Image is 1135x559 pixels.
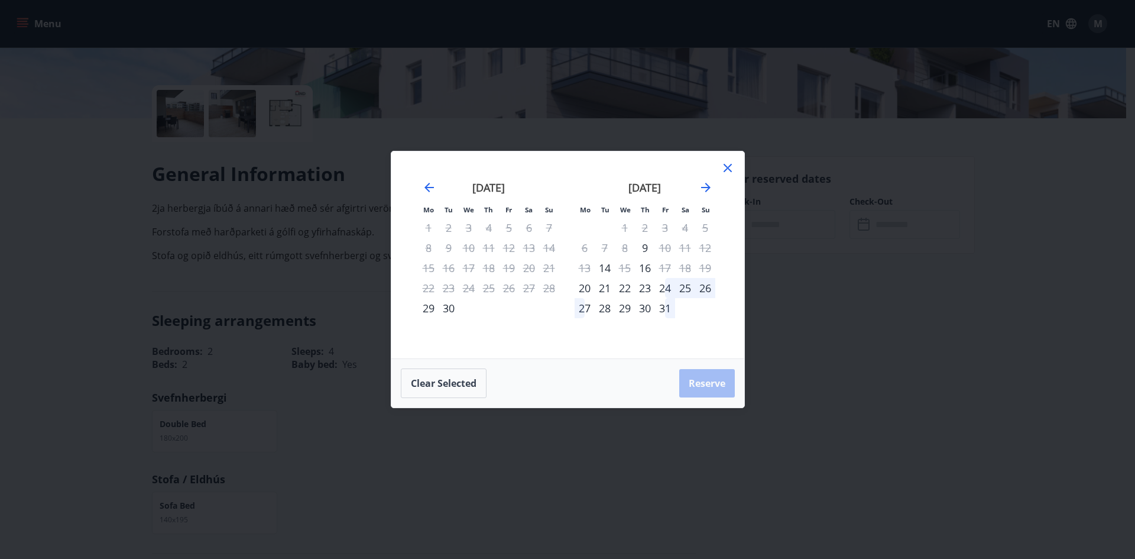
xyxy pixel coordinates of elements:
td: Not available. Wednesday, October 8, 2025 [615,238,635,258]
td: Not available. Thursday, September 11, 2025 [479,238,499,258]
div: Only check out available [655,238,675,258]
small: Sa [525,205,533,214]
small: Mo [580,205,591,214]
td: Not available. Monday, September 22, 2025 [419,278,439,298]
td: Not available. Sunday, October 5, 2025 [695,218,715,238]
td: Not available. Tuesday, October 7, 2025 [595,238,615,258]
td: Not available. Friday, October 17, 2025 [655,258,675,278]
td: Choose Thursday, October 30, 2025 as your check-in date. It’s available. [635,298,655,318]
div: 30 [439,298,459,318]
small: We [620,205,631,214]
div: Only check in available [575,278,595,298]
td: Choose Thursday, October 23, 2025 as your check-in date. It’s available. [635,278,655,298]
td: Not available. Thursday, September 4, 2025 [479,218,499,238]
div: 28 [595,298,615,318]
strong: [DATE] [628,180,661,195]
div: Only check out available [655,258,675,278]
td: Not available. Sunday, September 28, 2025 [539,278,559,298]
td: Choose Tuesday, October 28, 2025 as your check-in date. It’s available. [595,298,615,318]
td: Not available. Friday, September 19, 2025 [499,258,519,278]
td: Not available. Sunday, October 19, 2025 [695,258,715,278]
div: 27 [575,298,595,318]
td: Choose Tuesday, September 30, 2025 as your check-in date. It’s available. [439,298,459,318]
div: Move backward to switch to the previous month. [422,180,436,195]
div: Only check in available [419,298,439,318]
td: Not available. Saturday, September 27, 2025 [519,278,539,298]
div: 26 [695,278,715,298]
td: Not available. Sunday, September 14, 2025 [539,238,559,258]
td: Choose Saturday, October 25, 2025 as your check-in date. It’s available. [675,278,695,298]
td: Choose Wednesday, October 29, 2025 as your check-in date. It’s available. [615,298,635,318]
td: Not available. Wednesday, September 24, 2025 [459,278,479,298]
div: Calendar [406,166,730,344]
td: Not available. Tuesday, September 2, 2025 [439,218,459,238]
td: Not available. Saturday, October 18, 2025 [675,258,695,278]
div: 30 [635,298,655,318]
td: Not available. Wednesday, September 10, 2025 [459,238,479,258]
td: Choose Sunday, October 26, 2025 as your check-in date. It’s available. [695,278,715,298]
small: Tu [601,205,609,214]
td: Not available. Wednesday, October 15, 2025 [615,258,635,278]
small: Mo [423,205,434,214]
strong: [DATE] [472,180,505,195]
small: Tu [445,205,453,214]
td: Choose Friday, October 31, 2025 as your check-in date. It’s available. [655,298,675,318]
td: Not available. Tuesday, September 9, 2025 [439,238,459,258]
small: Th [641,205,650,214]
td: Choose Monday, September 29, 2025 as your check-in date. It’s available. [419,298,439,318]
td: Not available. Sunday, September 21, 2025 [539,258,559,278]
div: 31 [655,298,675,318]
td: Not available. Sunday, October 12, 2025 [695,238,715,258]
small: Su [702,205,710,214]
td: Not available. Thursday, September 25, 2025 [479,278,499,298]
div: Only check out available [615,258,635,278]
td: Not available. Monday, September 8, 2025 [419,238,439,258]
td: Not available. Sunday, September 7, 2025 [539,218,559,238]
td: Not available. Wednesday, September 17, 2025 [459,258,479,278]
td: Not available. Monday, October 13, 2025 [575,258,595,278]
small: Th [484,205,493,214]
td: Choose Tuesday, October 14, 2025 as your check-in date. It’s available. [595,258,615,278]
td: Not available. Friday, September 5, 2025 [499,218,519,238]
td: Not available. Friday, October 3, 2025 [655,218,675,238]
td: Choose Thursday, October 9, 2025 as your check-in date. It’s available. [635,238,655,258]
td: Not available. Saturday, September 13, 2025 [519,238,539,258]
td: Not available. Monday, September 15, 2025 [419,258,439,278]
div: Move forward to switch to the next month. [699,180,713,195]
small: Fr [505,205,512,214]
td: Choose Monday, October 20, 2025 as your check-in date. It’s available. [575,278,595,298]
td: Not available. Saturday, September 20, 2025 [519,258,539,278]
div: 24 [655,278,675,298]
small: Fr [662,205,669,214]
div: Only check in available [635,258,655,278]
small: Su [545,205,553,214]
td: Not available. Thursday, September 18, 2025 [479,258,499,278]
td: Choose Friday, October 24, 2025 as your check-in date. It’s available. [655,278,675,298]
td: Not available. Friday, September 26, 2025 [499,278,519,298]
td: Not available. Wednesday, October 1, 2025 [615,218,635,238]
td: Not available. Friday, October 10, 2025 [655,238,675,258]
div: 22 [615,278,635,298]
td: Choose Tuesday, October 21, 2025 as your check-in date. It’s available. [595,278,615,298]
td: Not available. Saturday, September 6, 2025 [519,218,539,238]
td: Not available. Monday, September 1, 2025 [419,218,439,238]
div: 25 [675,278,695,298]
td: Not available. Wednesday, September 3, 2025 [459,218,479,238]
td: Not available. Friday, September 12, 2025 [499,238,519,258]
td: Choose Monday, October 27, 2025 as your check-in date. It’s available. [575,298,595,318]
div: 21 [595,278,615,298]
button: Clear selected [401,369,487,398]
td: Not available. Monday, October 6, 2025 [575,238,595,258]
td: Not available. Thursday, October 2, 2025 [635,218,655,238]
td: Not available. Tuesday, September 23, 2025 [439,278,459,298]
td: Choose Thursday, October 16, 2025 as your check-in date. It’s available. [635,258,655,278]
div: 29 [615,298,635,318]
small: Sa [682,205,689,214]
div: Only check in available [595,258,615,278]
div: Only check in available [635,238,655,258]
td: Choose Wednesday, October 22, 2025 as your check-in date. It’s available. [615,278,635,298]
div: 23 [635,278,655,298]
td: Not available. Tuesday, September 16, 2025 [439,258,459,278]
td: Not available. Saturday, October 11, 2025 [675,238,695,258]
td: Not available. Saturday, October 4, 2025 [675,218,695,238]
